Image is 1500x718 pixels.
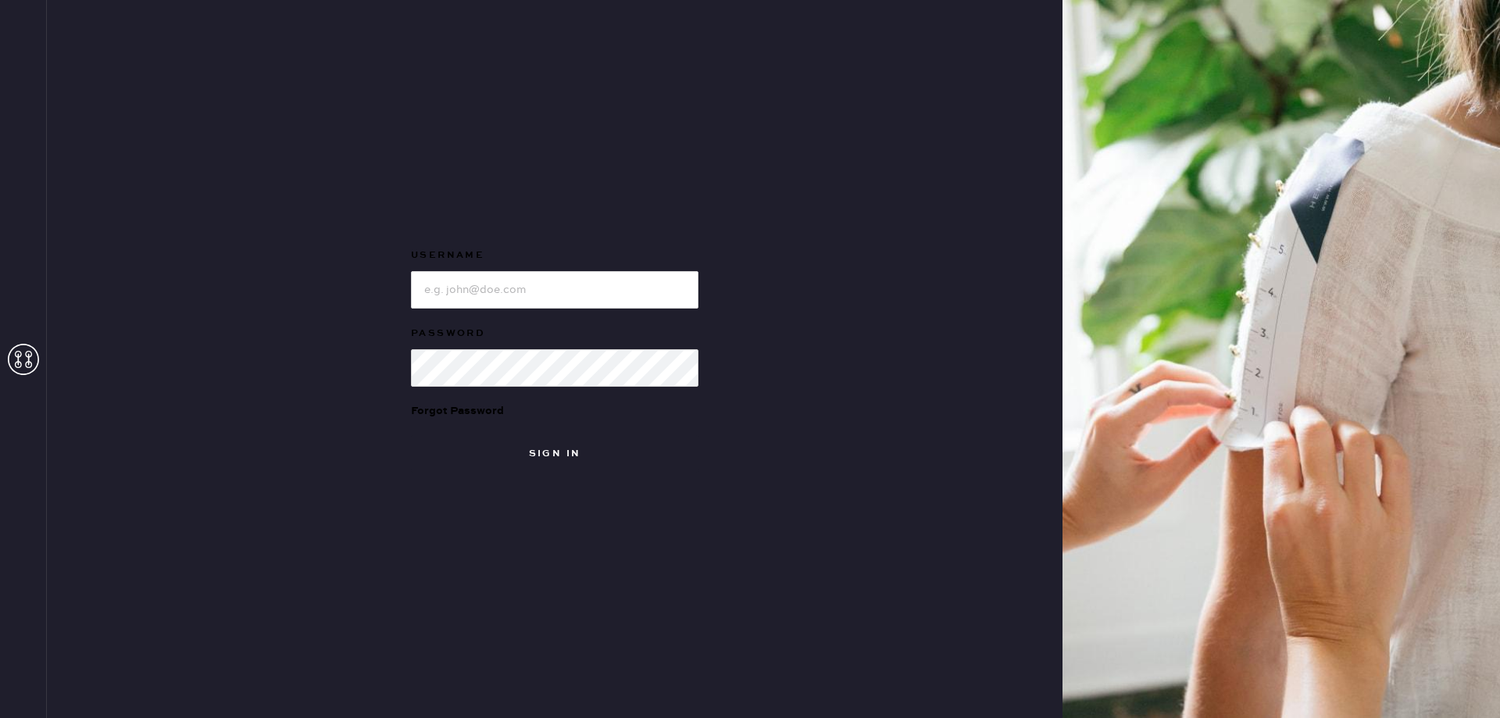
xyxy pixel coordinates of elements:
[411,246,698,265] label: Username
[411,435,698,473] button: Sign in
[411,324,698,343] label: Password
[411,402,504,420] div: Forgot Password
[411,387,504,435] a: Forgot Password
[411,271,698,309] input: e.g. john@doe.com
